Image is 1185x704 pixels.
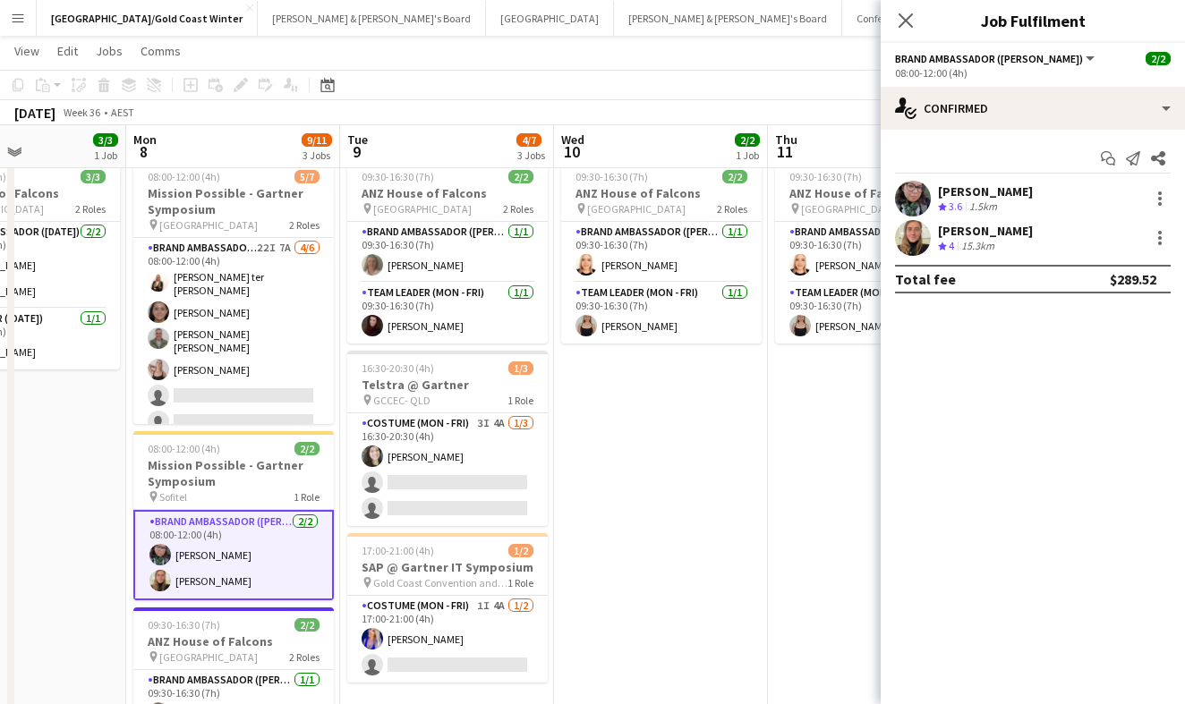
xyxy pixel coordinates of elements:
span: 8 [131,141,157,162]
app-card-role: Brand Ambassador ([PERSON_NAME])1/109:30-16:30 (7h)[PERSON_NAME] [347,222,548,283]
span: [GEOGRAPHIC_DATA] [159,218,258,232]
span: 09:30-16:30 (7h) [362,170,434,183]
span: Comms [141,43,181,59]
app-job-card: 09:30-16:30 (7h)2/2ANZ House of Falcons [GEOGRAPHIC_DATA]2 RolesBrand Ambassador ([PERSON_NAME])1... [775,159,976,344]
span: 2 Roles [717,202,747,216]
div: [PERSON_NAME] [938,223,1033,239]
app-job-card: 16:30-20:30 (4h)1/3Telstra @ Gartner GCCEC- QLD1 RoleCostume (Mon - Fri)3I4A1/316:30-20:30 (4h)[P... [347,351,548,526]
span: [GEOGRAPHIC_DATA] [587,202,686,216]
span: 1/3 [508,361,533,375]
span: 3/3 [81,170,106,183]
a: Edit [50,39,85,63]
span: 2/2 [294,618,320,632]
button: [PERSON_NAME] & [PERSON_NAME]'s Board [258,1,486,36]
app-job-card: 09:30-16:30 (7h)2/2ANZ House of Falcons [GEOGRAPHIC_DATA]2 RolesBrand Ambassador ([PERSON_NAME])1... [561,159,762,344]
span: 08:00-12:00 (4h) [148,170,220,183]
span: Brand Ambassador (Mon - Fri) [895,52,1083,65]
span: 2/2 [294,442,320,455]
app-job-card: 09:30-16:30 (7h)2/2ANZ House of Falcons [GEOGRAPHIC_DATA]2 RolesBrand Ambassador ([PERSON_NAME])1... [347,159,548,344]
span: Tue [347,131,368,148]
span: 3/3 [93,133,118,147]
span: [GEOGRAPHIC_DATA] [373,202,472,216]
h3: SAP @ Gartner IT Symposium [347,559,548,575]
span: Jobs [96,43,123,59]
a: Comms [133,39,188,63]
span: 17:00-21:00 (4h) [362,544,434,557]
span: 3.6 [949,199,962,213]
h3: ANZ House of Falcons [561,185,762,201]
app-job-card: 17:00-21:00 (4h)1/2SAP @ Gartner IT Symposium Gold Coast Convention and Exhibition Centre1 RoleCo... [347,533,548,683]
h3: ANZ House of Falcons [133,633,334,649]
h3: ANZ House of Falcons [347,185,548,201]
span: 09:30-16:30 (7h) [575,170,648,183]
span: 2 Roles [289,650,320,664]
app-card-role: Costume (Mon - Fri)1I4A1/217:00-21:00 (4h)[PERSON_NAME] [347,596,548,683]
span: 10 [558,141,584,162]
div: 15.3km [958,239,998,254]
span: 2/2 [735,133,760,147]
span: 08:00-12:00 (4h) [148,442,220,455]
span: Sofitel [159,490,187,504]
h3: Telstra @ Gartner [347,377,548,393]
button: [GEOGRAPHIC_DATA]/Gold Coast Winter [37,1,258,36]
app-job-card: 08:00-12:00 (4h)5/7Mission Possible - Gartner Symposium [GEOGRAPHIC_DATA]2 RolesBrand Ambassador ... [133,159,334,424]
span: Thu [775,131,797,148]
span: 1 Role [507,576,533,589]
app-card-role: Team Leader (Mon - Fri)1/109:30-16:30 (7h)[PERSON_NAME] [561,283,762,344]
span: Edit [57,43,78,59]
span: 1 Role [507,394,533,407]
h3: Mission Possible - Gartner Symposium [133,185,334,217]
button: [GEOGRAPHIC_DATA] [486,1,614,36]
div: [DATE] [14,104,55,122]
div: 1 Job [94,148,117,162]
div: 1 Job [736,148,759,162]
span: Week 36 [59,106,104,119]
span: 2/2 [1146,52,1171,65]
app-card-role: Brand Ambassador ([PERSON_NAME])2/208:00-12:00 (4h)[PERSON_NAME][PERSON_NAME] [133,510,334,600]
button: Conference Board [842,1,953,36]
a: View [7,39,47,63]
button: Brand Ambassador ([PERSON_NAME]) [895,52,1097,65]
div: $289.52 [1110,270,1156,288]
span: GCCEC- QLD [373,394,431,407]
span: [GEOGRAPHIC_DATA] [801,202,899,216]
div: 08:00-12:00 (4h) [895,66,1171,80]
div: [PERSON_NAME] [938,183,1033,199]
h3: Job Fulfilment [881,9,1185,32]
div: 3 Jobs [303,148,331,162]
span: Gold Coast Convention and Exhibition Centre [373,576,507,589]
span: 9/11 [302,133,332,147]
span: 11 [772,141,797,162]
h3: ANZ House of Falcons [775,185,976,201]
a: Jobs [89,39,130,63]
span: View [14,43,39,59]
span: 9 [345,141,368,162]
div: 1.5km [966,199,1001,215]
span: 1 Role [294,490,320,504]
span: 2/2 [722,170,747,183]
h3: Mission Possible - Gartner Symposium [133,457,334,489]
app-job-card: 08:00-12:00 (4h)2/2Mission Possible - Gartner Symposium Sofitel1 RoleBrand Ambassador ([PERSON_NA... [133,431,334,600]
span: 09:30-16:30 (7h) [148,618,220,632]
span: 5/7 [294,170,320,183]
button: [PERSON_NAME] & [PERSON_NAME]'s Board [614,1,842,36]
app-card-role: Brand Ambassador ([PERSON_NAME])1/109:30-16:30 (7h)[PERSON_NAME] [561,222,762,283]
span: 4 [949,239,954,252]
div: Total fee [895,270,956,288]
div: Confirmed [881,87,1185,130]
span: 16:30-20:30 (4h) [362,361,434,375]
app-card-role: Team Leader (Mon - Fri)1/109:30-16:30 (7h)[PERSON_NAME] [347,283,548,344]
span: 2 Roles [503,202,533,216]
app-card-role: Team Leader (Mon - Fri)1/109:30-16:30 (7h)[PERSON_NAME] [775,283,976,344]
span: 09:30-16:30 (7h) [789,170,862,183]
span: Wed [561,131,584,148]
span: 2 Roles [289,218,320,232]
span: Mon [133,131,157,148]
